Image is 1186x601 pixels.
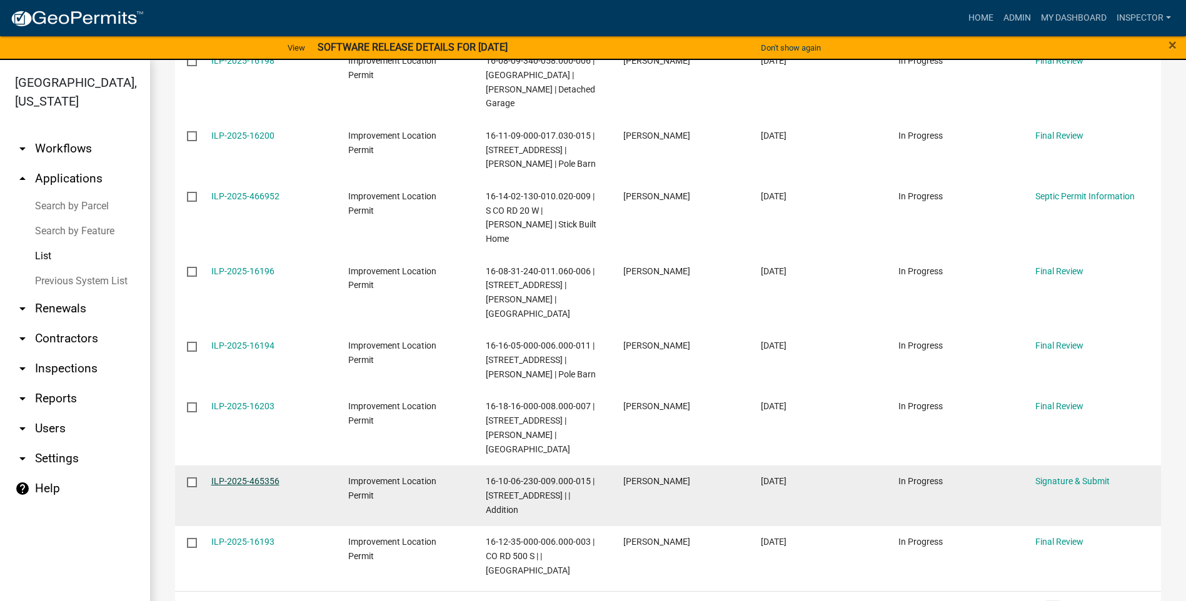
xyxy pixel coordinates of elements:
[623,266,690,276] span: Jillian Sigamala
[1112,6,1176,30] a: Inspector
[15,301,30,316] i: arrow_drop_down
[348,537,436,561] span: Improvement Location Permit
[211,191,279,201] a: ILP-2025-466952
[1168,36,1177,54] span: ×
[15,361,30,376] i: arrow_drop_down
[486,56,595,108] span: 16-08-09-340-058.000-006 | 1363 SANTEE DR | Jack Phipps | Detached Garage
[1035,56,1083,66] a: Final Review
[623,401,690,411] span: Michelle Morrill
[761,131,786,141] span: 08/21/2025
[15,141,30,156] i: arrow_drop_down
[15,331,30,346] i: arrow_drop_down
[898,537,943,547] span: In Progress
[211,476,279,486] a: ILP-2025-465356
[15,481,30,496] i: help
[318,41,508,53] strong: SOFTWARE RELEASE DETAILS FOR [DATE]
[898,476,943,486] span: In Progress
[623,476,690,486] span: Tammi J Pearcy
[1035,537,1083,547] a: Final Review
[898,401,943,411] span: In Progress
[1035,340,1083,350] a: Final Review
[15,451,30,466] i: arrow_drop_down
[211,131,274,141] a: ILP-2025-16200
[486,131,596,169] span: 16-11-09-000-017.030-015 | 245 S CO RD 200 W | Robert DeHoff | Pole Barn
[1035,191,1135,201] a: Septic Permit Information
[963,6,998,30] a: Home
[486,340,596,379] span: 16-16-05-000-006.000-011 | 5873 S CO RD 850 E | Michael Comer | Pole Barn
[348,476,436,500] span: Improvement Location Permit
[756,37,826,58] button: Don't show again
[1035,131,1083,141] a: Final Review
[211,537,274,547] a: ILP-2025-16193
[898,56,943,66] span: In Progress
[761,537,786,547] span: 08/18/2025
[623,131,690,141] span: Robert T DeHoff
[348,266,436,291] span: Improvement Location Permit
[1035,401,1083,411] a: Final Review
[1035,266,1083,276] a: Final Review
[623,191,690,201] span: Travis Scheibler
[283,37,310,58] a: View
[486,266,595,319] span: 16-08-31-240-011.060-006 | 7054 E CO RD 150 N | Jillian Sigamala | Pole Barn
[761,191,786,201] span: 08/20/2025
[998,6,1036,30] a: Admin
[761,340,786,350] span: 08/20/2025
[898,131,943,141] span: In Progress
[15,421,30,436] i: arrow_drop_down
[898,340,943,350] span: In Progress
[486,401,595,454] span: 16-18-16-000-008.000-007 | 8110 W CO RD 1400 S | Michelle Morrill | Pole Barn
[211,401,274,411] a: ILP-2025-16203
[211,340,274,350] a: ILP-2025-16194
[623,537,690,547] span: Sarah Eckert
[1035,476,1110,486] a: Signature & Submit
[761,401,786,411] span: 08/19/2025
[15,391,30,406] i: arrow_drop_down
[1168,37,1177,52] button: Close
[348,340,436,365] span: Improvement Location Permit
[1036,6,1112,30] a: My Dashboard
[486,537,595,575] span: 16-12-35-000-006.000-003 | CO RD 500 S | | Pole Barn
[486,476,595,515] span: 16-10-06-230-009.000-015 | 1117 E PLEASANT DR | | Addition
[486,191,596,244] span: 16-14-02-130-010.020-009 | S CO RD 20 W | Travis Scheibler | Stick Built Home
[898,266,943,276] span: In Progress
[898,191,943,201] span: In Progress
[15,171,30,186] i: arrow_drop_up
[348,401,436,425] span: Improvement Location Permit
[761,266,786,276] span: 08/20/2025
[348,131,436,155] span: Improvement Location Permit
[348,191,436,216] span: Improvement Location Permit
[211,266,274,276] a: ILP-2025-16196
[623,340,690,350] span: Debbie Martin
[761,476,786,486] span: 08/18/2025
